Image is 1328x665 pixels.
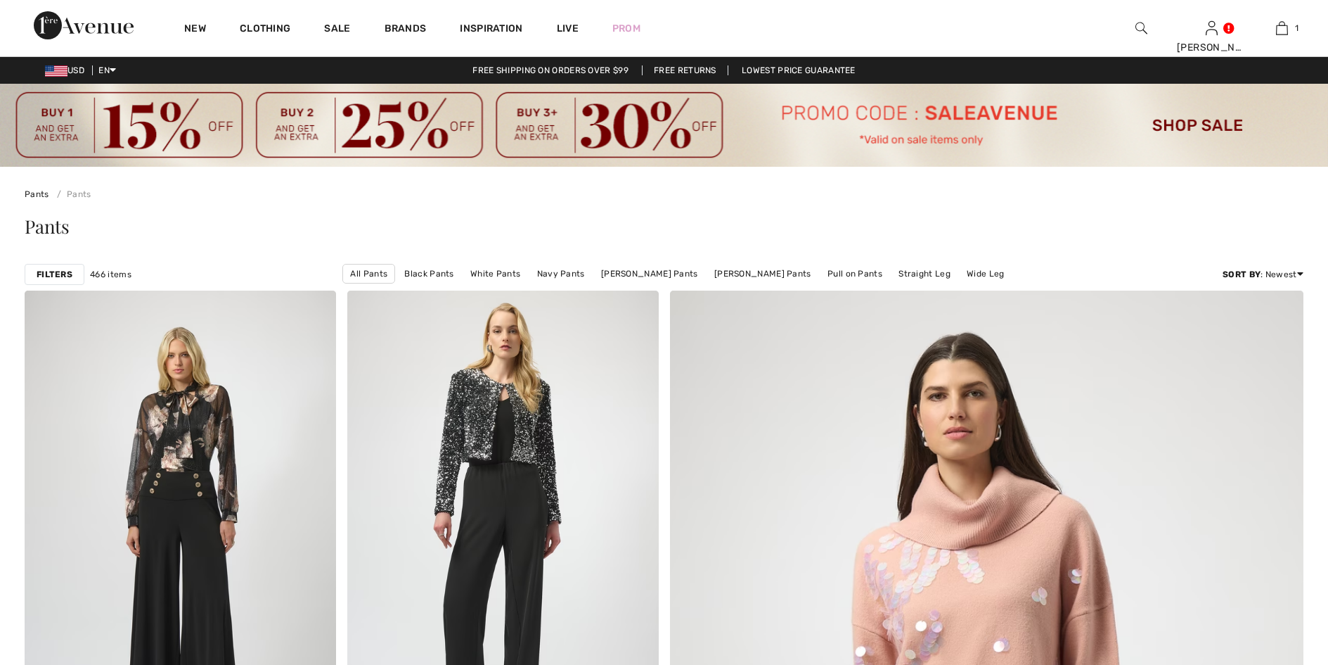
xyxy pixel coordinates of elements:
[1206,21,1218,34] a: Sign In
[557,21,579,36] a: Live
[98,65,116,75] span: EN
[463,265,527,283] a: White Pants
[1223,270,1261,279] strong: Sort By
[461,65,640,75] a: Free shipping on orders over $99
[1135,20,1147,37] img: search the website
[1223,268,1303,281] div: : Newest
[51,189,91,199] a: Pants
[385,23,427,37] a: Brands
[1295,22,1298,34] span: 1
[397,265,460,283] a: Black Pants
[45,65,67,77] img: US Dollar
[642,65,728,75] a: Free Returns
[184,23,206,37] a: New
[1247,20,1316,37] a: 1
[37,268,72,281] strong: Filters
[240,23,290,37] a: Clothing
[891,265,958,283] a: Straight Leg
[45,65,90,75] span: USD
[90,268,131,281] span: 466 items
[1206,20,1218,37] img: My Info
[25,214,70,239] span: Pants
[707,265,818,283] a: [PERSON_NAME] Pants
[1239,559,1314,595] iframe: Opens a widget where you can chat to one of our agents
[730,65,867,75] a: Lowest Price Guarantee
[324,23,350,37] a: Sale
[612,21,640,36] a: Prom
[34,11,134,39] img: 1ère Avenue
[960,265,1011,283] a: Wide Leg
[1177,40,1246,55] div: [PERSON_NAME]
[1276,20,1288,37] img: My Bag
[342,264,395,284] a: All Pants
[25,189,49,199] a: Pants
[594,265,705,283] a: [PERSON_NAME] Pants
[530,265,592,283] a: Navy Pants
[820,265,889,283] a: Pull on Pants
[460,23,522,37] span: Inspiration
